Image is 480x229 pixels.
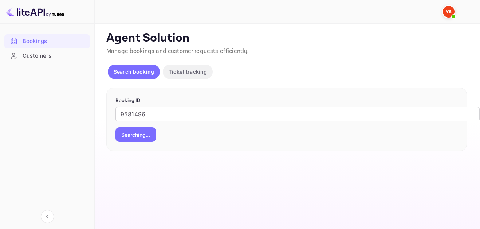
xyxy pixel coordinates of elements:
[4,49,90,63] div: Customers
[115,127,156,142] button: Searching...
[115,107,480,121] input: Enter Booking ID (e.g., 63782194)
[23,37,86,46] div: Bookings
[115,97,458,104] p: Booking ID
[41,210,54,223] button: Collapse navigation
[443,6,455,18] img: Yandex Support
[106,47,249,55] span: Manage bookings and customer requests efficiently.
[6,6,64,18] img: LiteAPI logo
[169,68,207,75] p: Ticket tracking
[4,49,90,62] a: Customers
[4,34,90,48] a: Bookings
[106,31,467,46] p: Agent Solution
[23,52,86,60] div: Customers
[114,68,154,75] p: Search booking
